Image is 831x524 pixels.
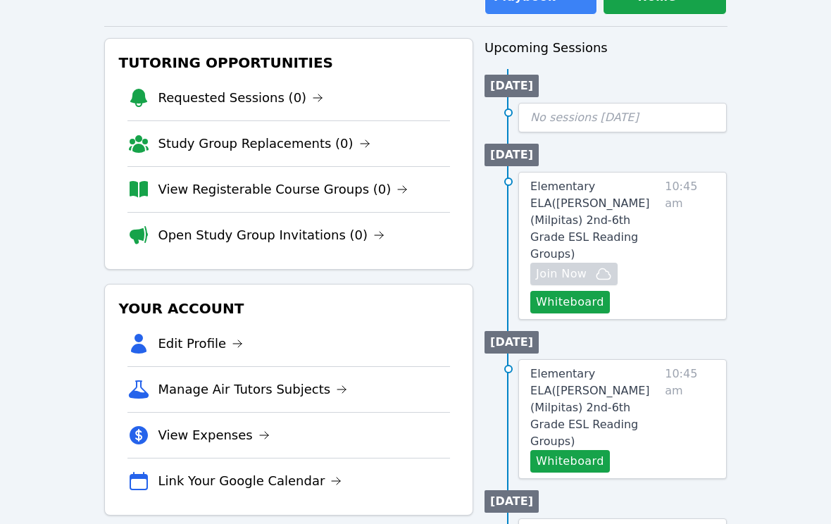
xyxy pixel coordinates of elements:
[665,179,715,314] span: 10:45 am
[530,292,610,314] button: Whiteboard
[158,180,408,200] a: View Registerable Course Groups (0)
[530,263,618,286] button: Join Now
[530,111,639,125] span: No sessions [DATE]
[485,491,539,513] li: [DATE]
[158,226,385,246] a: Open Study Group Invitations (0)
[116,51,462,76] h3: Tutoring Opportunities
[530,180,650,261] span: Elementary ELA ( [PERSON_NAME] (Milpitas) 2nd-6th Grade ESL Reading Groups )
[158,135,370,154] a: Study Group Replacements (0)
[485,75,539,98] li: [DATE]
[530,179,659,263] a: Elementary ELA([PERSON_NAME] (Milpitas) 2nd-6th Grade ESL Reading Groups)
[536,266,587,283] span: Join Now
[158,380,348,400] a: Manage Air Tutors Subjects
[158,426,270,446] a: View Expenses
[158,472,342,492] a: Link Your Google Calendar
[665,366,715,473] span: 10:45 am
[530,366,659,451] a: Elementary ELA([PERSON_NAME] (Milpitas) 2nd-6th Grade ESL Reading Groups)
[485,144,539,167] li: [DATE]
[485,39,727,58] h3: Upcoming Sessions
[485,332,539,354] li: [DATE]
[530,451,610,473] button: Whiteboard
[158,335,244,354] a: Edit Profile
[530,368,650,449] span: Elementary ELA ( [PERSON_NAME] (Milpitas) 2nd-6th Grade ESL Reading Groups )
[116,297,462,322] h3: Your Account
[158,89,324,108] a: Requested Sessions (0)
